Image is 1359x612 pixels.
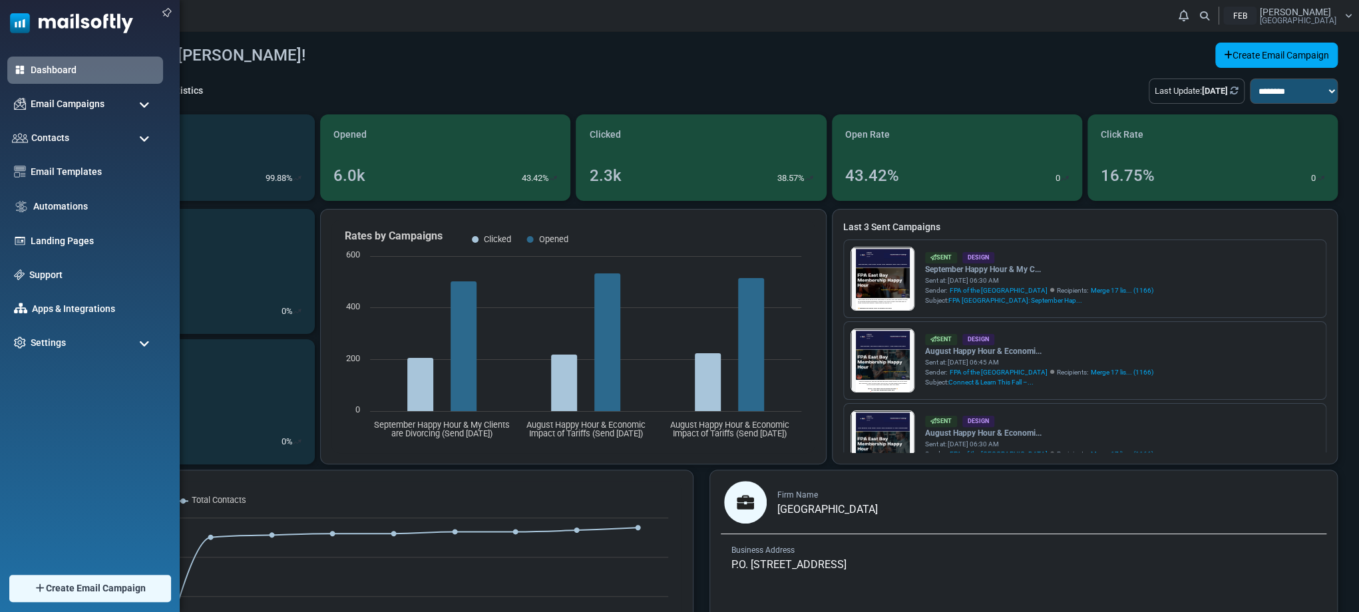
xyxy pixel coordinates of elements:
[925,263,1153,275] a: September Happy Hour & My C...
[1202,86,1228,96] b: [DATE]
[45,492,414,532] p: Whether you're a NexGen member or a seasoned planner, this happy hour is for in our chapter. Come...
[925,295,1153,305] div: Subject:
[143,441,315,452] strong: FPA East Bay Membership Happy Hour
[31,336,66,350] span: Settings
[207,585,263,595] a: Register Now
[962,334,994,345] div: Design
[1215,43,1338,68] a: Create Email Campaign
[333,164,365,188] div: 6.0k
[45,584,414,597] p: 👉
[30,146,429,371] img: FPA East Bay Membership Happy Hour at Chicken Pie Shop
[962,252,994,263] div: Design
[777,172,805,185] p: 38.57%
[14,98,26,110] img: campaigns-icon.png
[46,581,146,595] span: Create Email Campaign
[925,449,1153,459] div: Sender: Recipients:
[345,230,443,242] text: Rates by Campaigns
[950,285,1048,295] span: FPA of the [GEOGRAPHIC_DATA]
[1149,78,1245,104] div: Last Update:
[282,435,301,448] div: %
[1091,367,1153,377] a: Merge 17 lis... (1166)
[282,305,286,318] p: 0
[45,557,414,571] p: 👉
[589,164,621,188] div: 2.3k
[1260,17,1336,25] span: [GEOGRAPHIC_DATA]
[925,367,1153,377] div: Sender: Recipients:
[845,164,899,188] div: 43.42%
[1230,86,1239,96] a: Refresh Stats
[1223,7,1257,25] div: FEB
[45,438,414,452] h3: 🍻
[925,285,1153,295] div: Sender: Recipients:
[14,64,26,76] img: dashboard-icon-active.svg
[589,128,620,142] span: Clicked
[31,165,156,179] a: Email Templates
[925,427,1153,439] a: August Happy Hour & Economi...
[45,427,414,479] p: 📍 Chicken Pie Shop, [GEOGRAPHIC_DATA] 📅 [DATE] | 🕓 4:00 PM – 6:00 PM
[207,558,263,569] a: Register Now
[1056,172,1060,185] p: 0
[65,46,305,65] h4: Welcome back, [PERSON_NAME]!
[731,545,795,555] span: Business Address
[282,435,286,448] p: 0
[29,268,156,282] a: Support
[777,490,818,500] span: Firm Name
[266,172,293,185] p: 99.88%
[925,439,1153,449] div: Sent at: [DATE] 06:30 AM
[14,166,26,178] img: email-templates-icon.svg
[346,353,360,363] text: 200
[925,252,957,263] div: Sent
[925,357,1153,367] div: Sent at: [DATE] 06:45 AM
[45,462,414,488] p: 📍
[484,234,511,244] text: Clicked
[156,467,303,478] strong: 📅 [DATE] | 🕓 4:00 PM – 6:00 PM
[777,504,878,515] a: [GEOGRAPHIC_DATA]
[161,585,297,595] strong: Special thanks to our sponsor:
[192,495,246,505] text: Total Contacts
[1223,7,1352,25] a: FEB [PERSON_NAME] [GEOGRAPHIC_DATA]
[1091,285,1153,295] a: Merge 17 lis... (1166)
[45,376,411,412] span: We’re kicking off fall with two great opportunities to connect, learn, and elevate your work as a...
[843,220,1326,234] a: Last 3 Sent Campaigns
[31,131,69,145] span: Contacts
[670,420,789,438] text: August Happy Hour & Economic Impact of Tariffs (Send [DATE])
[777,503,878,516] span: [GEOGRAPHIC_DATA]
[925,345,1153,357] a: August Happy Hour & Economi...
[52,376,407,400] span: From casual connections to expert insights, [GEOGRAPHIC_DATA] has something for everyone this fal...
[14,337,26,349] img: settings-icon.svg
[355,404,360,414] text: 0
[31,63,156,77] a: Dashboard
[32,302,156,316] a: Apps & Integrations
[948,297,1082,304] span: FPA [GEOGRAPHIC_DATA]: September Hap...
[131,454,329,465] strong: 📍 Chicken Pie Shop, [GEOGRAPHIC_DATA]
[925,334,957,345] div: Sent
[59,438,295,450] strong: Membership Happy Hour at Chicken Pie Shop
[333,128,367,142] span: Opened
[346,249,360,259] text: 600
[61,506,100,517] em: everyone
[950,367,1048,377] span: FPA of the [GEOGRAPHIC_DATA]
[1091,449,1153,459] a: Merge 17 lis... (1166)
[47,111,409,125] span: Two Events, One Goal: Grow Your Network and Your Practice
[346,301,360,311] text: 400
[925,416,957,427] div: Sent
[31,97,104,111] span: Email Campaigns
[45,540,414,592] p: ✅ No cost to attend ✅ 1 free drink for FPA members ✅ Open to members and guests ✅ Great networkin...
[14,269,25,280] img: support-icon.svg
[12,133,28,142] img: contacts-icon.svg
[149,597,227,608] strong: [PERSON_NAME]
[731,558,847,571] span: P.O. [STREET_ADDRESS]
[845,128,890,142] span: Open Rate
[521,172,548,185] p: 43.42%
[14,199,29,214] img: workflow.svg
[65,209,315,334] a: New Contacts 1186 0%
[31,234,156,248] a: Landing Pages
[1311,172,1316,185] p: 0
[1260,7,1331,17] span: [PERSON_NAME]
[142,532,236,543] strong: complimentary event
[45,111,414,125] span: Two Events. One Goal: Grow Your Network & Your Knowledge.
